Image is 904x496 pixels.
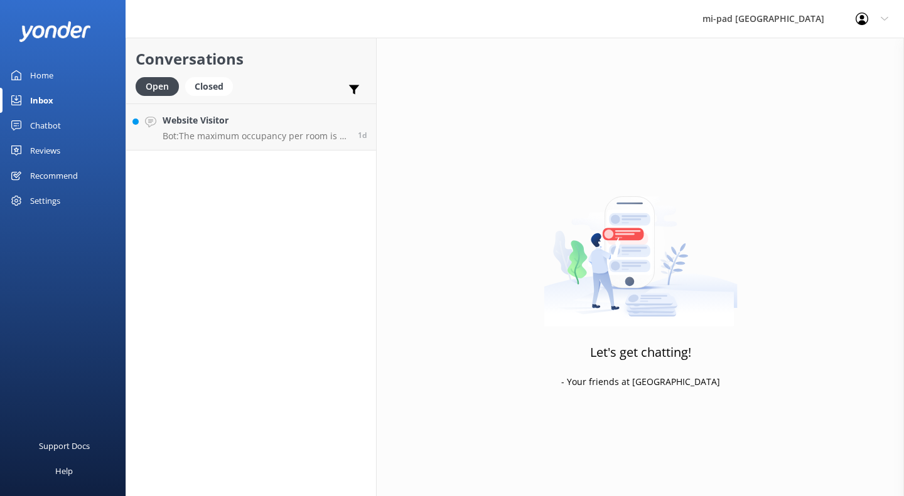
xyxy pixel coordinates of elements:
[19,21,91,42] img: yonder-white-logo.png
[590,342,691,362] h3: Let's get chatting!
[163,130,348,142] p: Bot: The maximum occupancy per room is 2 persons, and there's no room for extra beds or cots. Ple...
[30,138,60,163] div: Reviews
[136,47,367,71] h2: Conversations
[185,79,239,93] a: Closed
[561,375,720,389] p: - Your friends at [GEOGRAPHIC_DATA]
[30,163,78,188] div: Recommend
[358,130,367,140] span: Sep 22 2025 02:32pm (UTC +12:00) Pacific/Auckland
[30,63,53,88] div: Home
[136,77,179,96] div: Open
[30,188,60,213] div: Settings
[126,103,376,150] a: Website VisitorBot:The maximum occupancy per room is 2 persons, and there's no room for extra bed...
[136,79,185,93] a: Open
[544,170,738,327] img: artwork of a man stealing a conversation from at giant smartphone
[30,113,61,138] div: Chatbot
[55,458,73,483] div: Help
[39,433,90,458] div: Support Docs
[185,77,233,96] div: Closed
[30,88,53,113] div: Inbox
[163,113,348,127] h4: Website Visitor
